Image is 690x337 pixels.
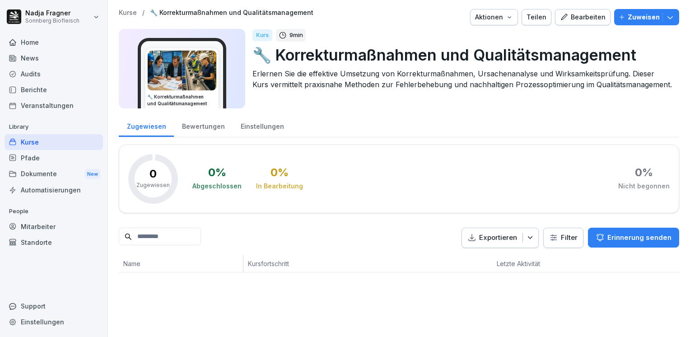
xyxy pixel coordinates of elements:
[5,34,103,50] a: Home
[560,12,606,22] div: Bearbeiten
[5,50,103,66] a: News
[233,114,292,137] a: Einstellungen
[252,68,672,90] p: Erlernen Sie die effektive Umsetzung von Korrekturmaßnahmen, Ursachenanalyse und Wirksamkeitsprüf...
[148,51,216,90] img: d4g3ucugs9wd5ibohranwvgh.png
[5,98,103,113] a: Veranstaltungen
[588,228,679,248] button: Erinnerung senden
[192,182,242,191] div: Abgeschlossen
[555,9,611,25] button: Bearbeiten
[119,9,137,17] a: Kurse
[256,182,303,191] div: In Bearbeitung
[5,219,103,234] a: Mitarbeiter
[618,182,670,191] div: Nicht begonnen
[5,150,103,166] a: Pfade
[119,114,174,137] a: Zugewiesen
[147,94,217,107] h3: 🔧 Korrekturmaßnahmen und Qualitätsmanagement
[628,12,660,22] p: Zuweisen
[522,9,551,25] button: Teilen
[5,134,103,150] a: Kurse
[123,259,238,268] p: Name
[149,168,157,179] p: 0
[25,9,79,17] p: Nadja Fragner
[5,82,103,98] a: Berichte
[549,233,578,242] div: Filter
[252,29,272,41] div: Kurs
[5,120,103,134] p: Library
[5,182,103,198] a: Automatisierungen
[544,228,583,248] button: Filter
[136,181,170,189] p: Zugewiesen
[5,314,103,330] a: Einstellungen
[635,167,653,178] div: 0 %
[150,9,313,17] a: 🔧 Korrekturmaßnahmen und Qualitätsmanagement
[614,9,679,25] button: Zuweisen
[25,18,79,24] p: Sonnberg Biofleisch
[5,166,103,183] div: Dokumente
[208,167,226,178] div: 0 %
[248,259,395,268] p: Kursfortschritt
[5,298,103,314] div: Support
[607,233,671,243] p: Erinnerung senden
[462,228,539,248] button: Exportieren
[174,114,233,137] a: Bewertungen
[479,233,517,243] p: Exportieren
[5,234,103,250] a: Standorte
[5,204,103,219] p: People
[142,9,145,17] p: /
[270,167,289,178] div: 0 %
[252,43,672,66] p: 🔧 Korrekturmaßnahmen und Qualitätsmanagement
[5,166,103,183] a: DokumenteNew
[470,9,518,25] button: Aktionen
[527,12,546,22] div: Teilen
[475,12,513,22] div: Aktionen
[85,169,100,179] div: New
[289,31,303,40] p: 9 min
[497,259,565,268] p: Letzte Aktivität
[5,66,103,82] a: Audits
